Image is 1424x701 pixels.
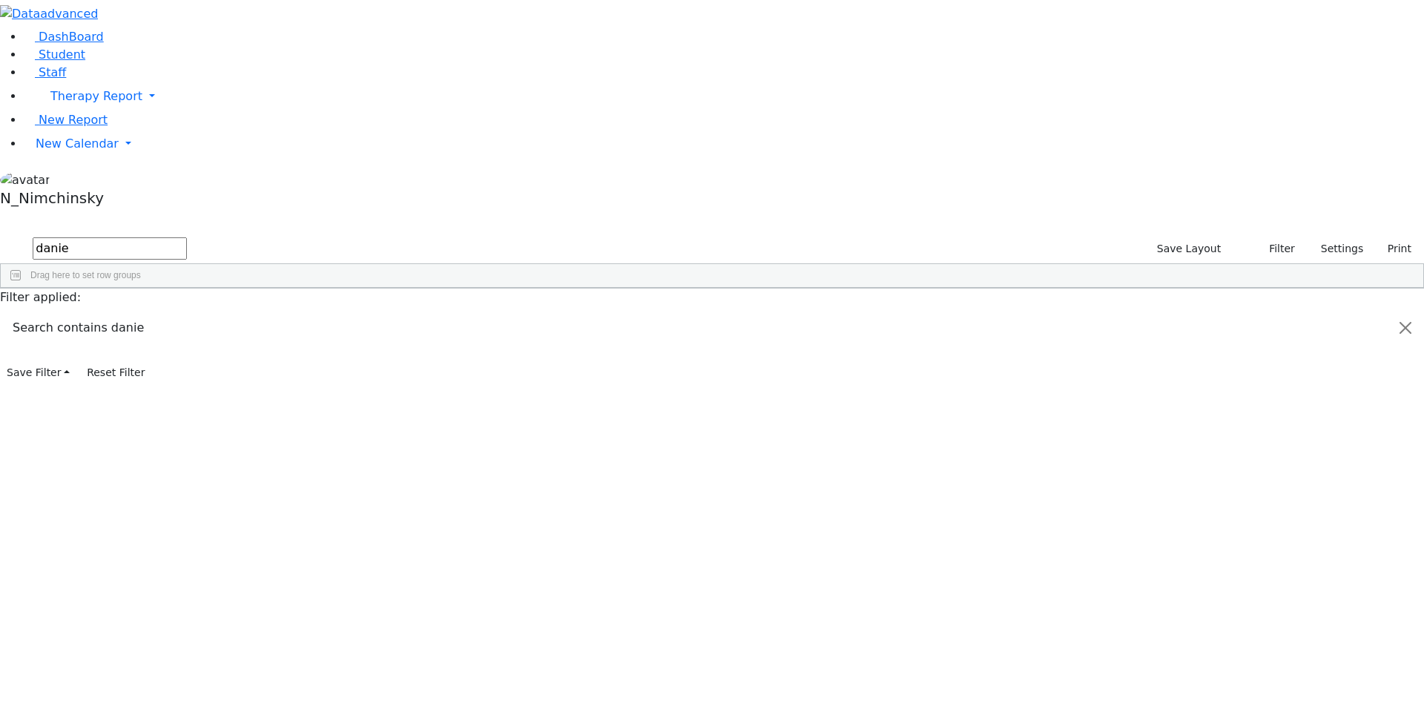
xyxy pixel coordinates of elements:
button: Reset Filter [80,361,151,384]
span: New Calendar [36,136,119,151]
a: New Report [24,113,108,127]
span: DashBoard [39,30,104,44]
span: New Report [39,113,108,127]
a: New Calendar [24,129,1424,159]
span: Student [39,47,85,62]
span: Drag here to set row groups [30,270,141,280]
input: Search [33,237,187,260]
button: Settings [1302,237,1370,260]
button: Save Layout [1150,237,1227,260]
span: Therapy Report [50,89,142,103]
button: Close [1388,307,1423,349]
button: Filter [1250,237,1302,260]
a: Therapy Report [24,82,1424,111]
a: Student [24,47,85,62]
span: Staff [39,65,66,79]
button: Print [1370,237,1418,260]
a: Staff [24,65,66,79]
a: DashBoard [24,30,104,44]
